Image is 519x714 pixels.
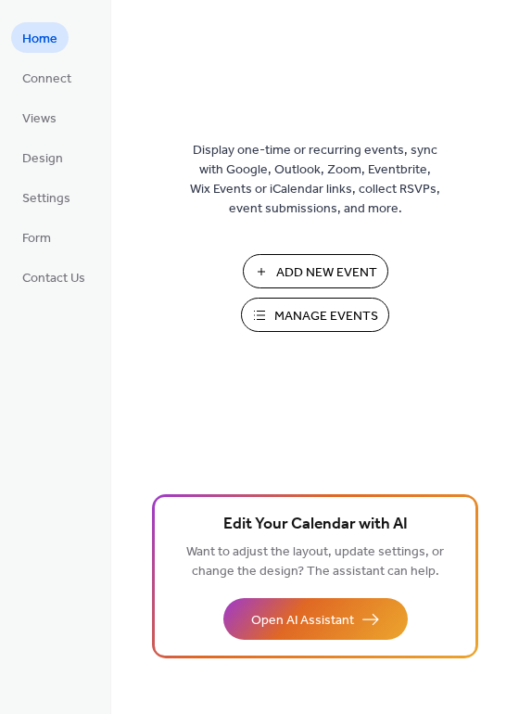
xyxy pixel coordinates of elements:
a: Contact Us [11,261,96,292]
span: Open AI Assistant [251,611,354,631]
span: Design [22,149,63,169]
span: Connect [22,70,71,89]
span: Add New Event [276,263,377,283]
button: Manage Events [241,298,389,332]
span: Want to adjust the layout, update settings, or change the design? The assistant can help. [186,540,444,584]
span: Edit Your Calendar with AI [223,512,408,538]
button: Add New Event [243,254,388,288]
a: Design [11,142,74,172]
span: Settings [22,189,70,209]
span: Form [22,229,51,249]
a: Views [11,102,68,133]
span: Contact Us [22,269,85,288]
span: Views [22,109,57,129]
a: Home [11,22,69,53]
span: Home [22,30,57,49]
a: Settings [11,182,82,212]
span: Display one-time or recurring events, sync with Google, Outlook, Zoom, Eventbrite, Wix Events or ... [190,141,440,219]
span: Manage Events [274,307,378,326]
a: Connect [11,62,82,93]
a: Form [11,222,62,252]
button: Open AI Assistant [223,598,408,640]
